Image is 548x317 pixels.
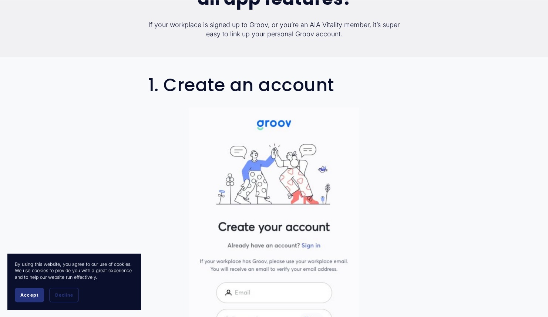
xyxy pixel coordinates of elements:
span: Accept [20,292,38,298]
p: By using this website, you agree to our use of cookies. We use cookies to provide you with a grea... [15,261,133,280]
p: If your workplace is signed up to Groov, or you’re an AIA Vitality member, it’s super easy to lin... [148,20,400,39]
button: Decline [49,288,79,302]
button: Accept [15,288,44,302]
h2: 1. Create an account [148,75,400,95]
span: Decline [55,292,73,298]
section: Cookie banner [7,254,141,310]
